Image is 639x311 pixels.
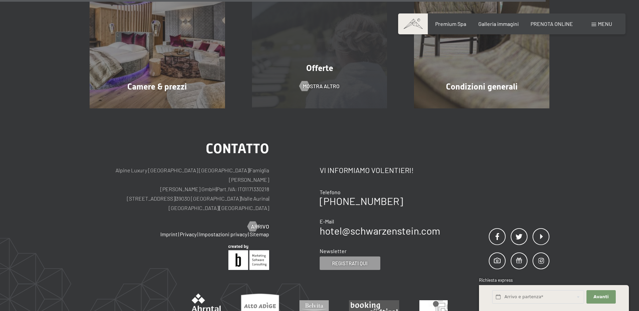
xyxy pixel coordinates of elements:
span: Arrivo [251,223,269,230]
a: Imprint [160,231,178,237]
img: Brandnamic GmbH | Leading Hospitality Solutions [228,245,269,270]
a: Premium Spa [435,21,466,27]
span: Contatto [206,141,269,157]
a: Arrivo [248,223,269,230]
span: Newsletter [320,248,347,254]
span: Offerte [306,63,333,73]
a: Sitemap [250,231,269,237]
span: | [178,231,179,237]
span: Camere & prezzi [127,82,187,92]
span: | [268,195,269,202]
span: Avanti [594,294,609,300]
a: [PHONE_NUMBER] [320,195,403,207]
a: Privacy [180,231,197,237]
a: PRENOTA ONLINE [531,21,573,27]
a: hotel@schwarzenstein.com [320,224,440,237]
a: Impostazioni privacy [199,231,247,237]
span: mostra altro [303,82,340,90]
a: Galleria immagini [478,21,519,27]
span: Condizioni generali [446,82,518,92]
span: Vi informiamo volentieri! [320,166,414,174]
span: | [197,231,198,237]
span: Menu [598,21,612,27]
span: Richiesta express [479,277,513,283]
span: Registrati qui [332,260,368,267]
span: Telefono [320,189,341,195]
span: | [248,231,249,237]
p: Alpine Luxury [GEOGRAPHIC_DATA] [GEOGRAPHIC_DATA] Famiglia [PERSON_NAME] [PERSON_NAME] GmbH Part.... [90,166,269,213]
span: | [219,205,219,211]
span: E-Mail [320,218,334,224]
span: | [175,195,176,202]
button: Avanti [586,290,615,304]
